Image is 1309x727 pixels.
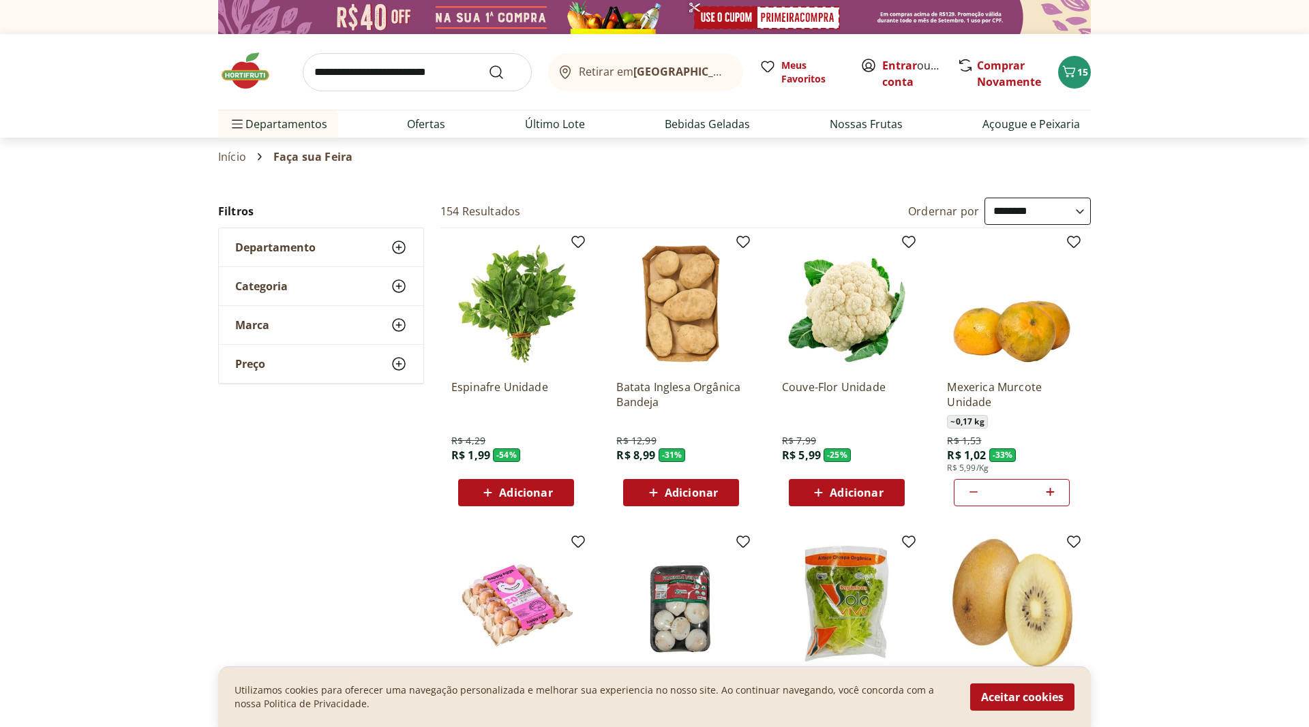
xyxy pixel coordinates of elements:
[219,345,423,383] button: Preço
[451,539,581,668] img: Ovos Vermelhos Happy Eggs com 20 unidades
[789,479,905,506] button: Adicionar
[451,434,485,448] span: R$ 4,29
[303,53,532,91] input: search
[579,65,729,78] span: Retirar em
[1058,56,1091,89] button: Carrinho
[989,448,1017,462] span: - 33 %
[947,380,1077,409] a: Mexerica Murcote Unidade
[947,434,981,448] span: R$ 1,53
[947,239,1077,369] img: Mexerica Murcote Unidade
[458,479,574,506] button: Adicionar
[616,539,746,668] img: Cogumelo Paris Orgânico 200g Unidade
[882,57,943,90] span: ou
[218,50,286,91] img: Hortifruti
[947,539,1077,668] img: Kiwi Gold Unidade
[440,204,520,219] h2: 154 Resultados
[759,59,844,86] a: Meus Favoritos
[665,487,718,498] span: Adicionar
[623,479,739,506] button: Adicionar
[218,151,246,163] a: Início
[499,487,552,498] span: Adicionar
[219,228,423,266] button: Departamento
[229,108,245,140] button: Menu
[830,116,903,132] a: Nossas Frutas
[616,434,656,448] span: R$ 12,99
[273,151,352,163] span: Faça sua Feira
[235,357,265,371] span: Preço
[493,448,520,462] span: - 54 %
[947,463,989,474] span: R$ 5,99/Kg
[451,380,581,409] a: Espinafre Unidade
[616,239,746,369] img: Batata Inglesa Orgânica Bandeja
[235,241,316,254] span: Departamento
[235,318,269,332] span: Marca
[782,448,821,463] span: R$ 5,99
[616,380,746,409] a: Batata Inglesa Orgânica Bandeja
[782,380,912,409] a: Couve-Flor Unidade
[235,279,288,293] span: Categoria
[218,198,424,225] h2: Filtros
[219,267,423,305] button: Categoria
[235,683,954,711] p: Utilizamos cookies para oferecer uma navegação personalizada e melhorar sua experiencia no nosso ...
[451,448,490,463] span: R$ 1,99
[782,434,816,448] span: R$ 7,99
[947,448,986,463] span: R$ 1,02
[488,64,521,80] button: Submit Search
[882,58,957,89] a: Criar conta
[824,448,851,462] span: - 25 %
[659,448,686,462] span: - 31 %
[219,306,423,344] button: Marca
[525,116,585,132] a: Último Lote
[1077,65,1088,78] span: 15
[451,239,581,369] img: Espinafre Unidade
[908,204,979,219] label: Ordernar por
[633,64,863,79] b: [GEOGRAPHIC_DATA]/[GEOGRAPHIC_DATA]
[830,487,883,498] span: Adicionar
[970,683,1074,711] button: Aceitar cookies
[616,448,655,463] span: R$ 8,99
[782,239,912,369] img: Couve-Flor Unidade
[977,58,1041,89] a: Comprar Novamente
[982,116,1080,132] a: Açougue e Peixaria
[548,53,743,91] button: Retirar em[GEOGRAPHIC_DATA]/[GEOGRAPHIC_DATA]
[781,59,844,86] span: Meus Favoritos
[947,415,987,429] span: ~ 0,17 kg
[665,116,750,132] a: Bebidas Geladas
[882,58,917,73] a: Entrar
[782,539,912,668] img: Alface Crespa Orgânica Solo Vivo Unidade
[407,116,445,132] a: Ofertas
[229,108,327,140] span: Departamentos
